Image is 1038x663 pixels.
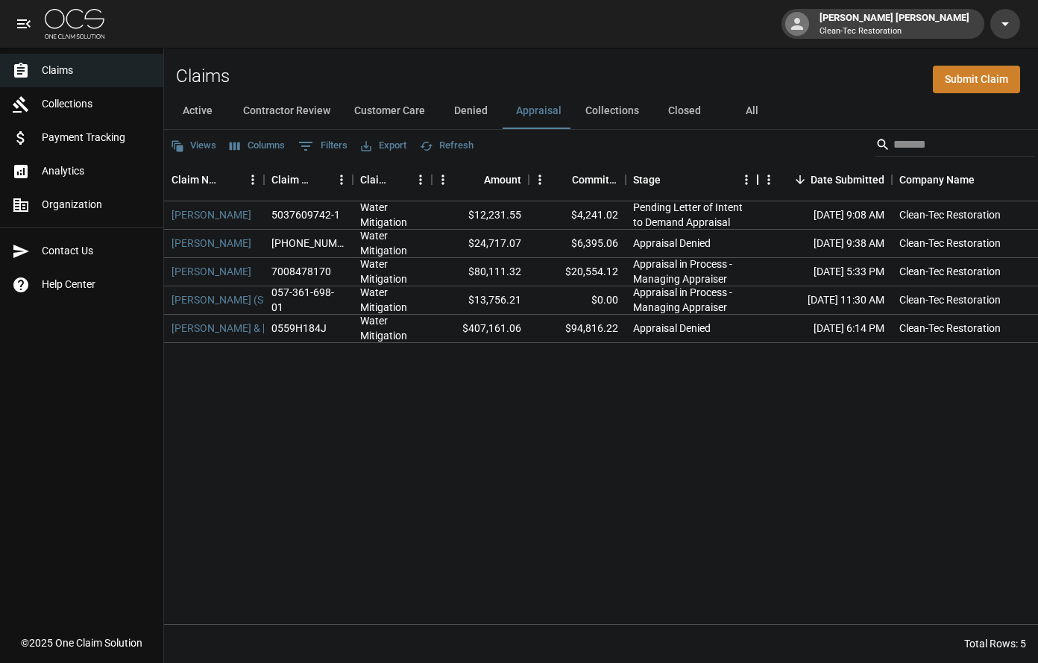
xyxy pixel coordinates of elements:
div: [PERSON_NAME] [PERSON_NAME] [814,10,975,37]
img: ocs-logo-white-transparent.png [45,9,104,39]
button: Collections [573,93,651,129]
p: Clean-Tec Restoration [820,25,969,38]
div: © 2025 One Claim Solution [21,635,142,650]
button: Contractor Review [231,93,342,129]
div: Committed Amount [529,159,626,201]
div: Stage [633,159,661,201]
span: Organization [42,197,151,213]
div: dynamic tabs [164,93,1038,129]
div: 1005-80-6402 [271,236,345,251]
div: [DATE] 9:08 AM [758,201,892,230]
button: Sort [975,169,995,190]
button: Show filters [295,134,351,158]
div: Appraisal in Process - Managing Appraiser [633,285,750,315]
div: Amount [432,159,529,201]
button: Sort [309,169,330,190]
button: Views [167,134,220,157]
div: Appraisal Denied [633,236,711,251]
div: $12,231.55 [432,201,529,230]
div: Water Mitigation [360,257,424,286]
a: [PERSON_NAME] [172,236,251,251]
div: Date Submitted [758,159,892,201]
span: Collections [42,96,151,112]
button: Sort [221,169,242,190]
button: Menu [409,169,432,191]
div: $4,241.02 [529,201,626,230]
button: Menu [432,169,454,191]
span: Help Center [42,277,151,292]
div: $13,756.21 [432,286,529,315]
button: Menu [758,169,780,191]
div: Claim Name [164,159,264,201]
div: Appraisal in Process - Managing Appraiser [633,257,750,286]
button: Customer Care [342,93,437,129]
button: Refresh [416,134,477,157]
button: Appraisal [504,93,573,129]
div: Pending Letter of Intent to Demand Appraisal [633,200,750,230]
div: [DATE] 6:14 PM [758,315,892,343]
button: Menu [330,169,353,191]
div: Water Mitigation [360,313,424,343]
div: $0.00 [529,286,626,315]
div: $20,554.12 [529,258,626,286]
div: [DATE] 11:30 AM [758,286,892,315]
div: Amount [484,159,521,201]
button: Sort [551,169,572,190]
div: $407,161.06 [432,315,529,343]
div: Clean-Tec Restoration [899,264,1001,279]
a: Submit Claim [933,66,1020,93]
button: Sort [661,169,682,190]
div: $6,395.06 [529,230,626,258]
a: [PERSON_NAME] & [PERSON_NAME] [172,321,342,336]
div: 0559H184J [271,321,327,336]
div: $80,111.32 [432,258,529,286]
div: Claim Name [172,159,221,201]
a: [PERSON_NAME] [172,207,251,222]
div: Clean-Tec Restoration [899,292,1001,307]
button: Sort [389,169,409,190]
div: Committed Amount [572,159,618,201]
button: Closed [651,93,718,129]
button: Menu [242,169,264,191]
button: All [718,93,785,129]
div: $94,816.22 [529,315,626,343]
button: open drawer [9,9,39,39]
button: Menu [529,169,551,191]
span: Claims [42,63,151,78]
a: [PERSON_NAME] (Supplemental) [172,292,324,307]
div: Water Mitigation [360,200,424,230]
div: Claim Number [264,159,353,201]
button: Sort [463,169,484,190]
div: Water Mitigation [360,285,424,315]
div: Date Submitted [811,159,884,201]
div: [DATE] 9:38 AM [758,230,892,258]
div: [DATE] 5:33 PM [758,258,892,286]
div: Claim Type [360,159,389,201]
button: Denied [437,93,504,129]
div: Claim Type [353,159,432,201]
button: Select columns [226,134,289,157]
div: $24,717.07 [432,230,529,258]
a: [PERSON_NAME] [172,264,251,279]
button: Export [357,134,410,157]
div: Appraisal Denied [633,321,711,336]
div: 7008478170 [271,264,331,279]
div: Clean-Tec Restoration [899,207,1001,222]
div: Stage [626,159,758,201]
button: Active [164,93,231,129]
span: Payment Tracking [42,130,151,145]
div: Clean-Tec Restoration [899,236,1001,251]
div: Search [875,133,1035,160]
button: Sort [790,169,811,190]
span: Contact Us [42,243,151,259]
div: Claim Number [271,159,309,201]
div: Total Rows: 5 [964,636,1026,651]
div: Water Mitigation [360,228,424,258]
div: Clean-Tec Restoration [899,321,1001,336]
h2: Claims [176,66,230,87]
span: Analytics [42,163,151,179]
div: 5037609742-1 [271,207,340,222]
div: 057-361-698-01 [271,285,345,315]
div: Company Name [899,159,975,201]
button: Menu [735,169,758,191]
